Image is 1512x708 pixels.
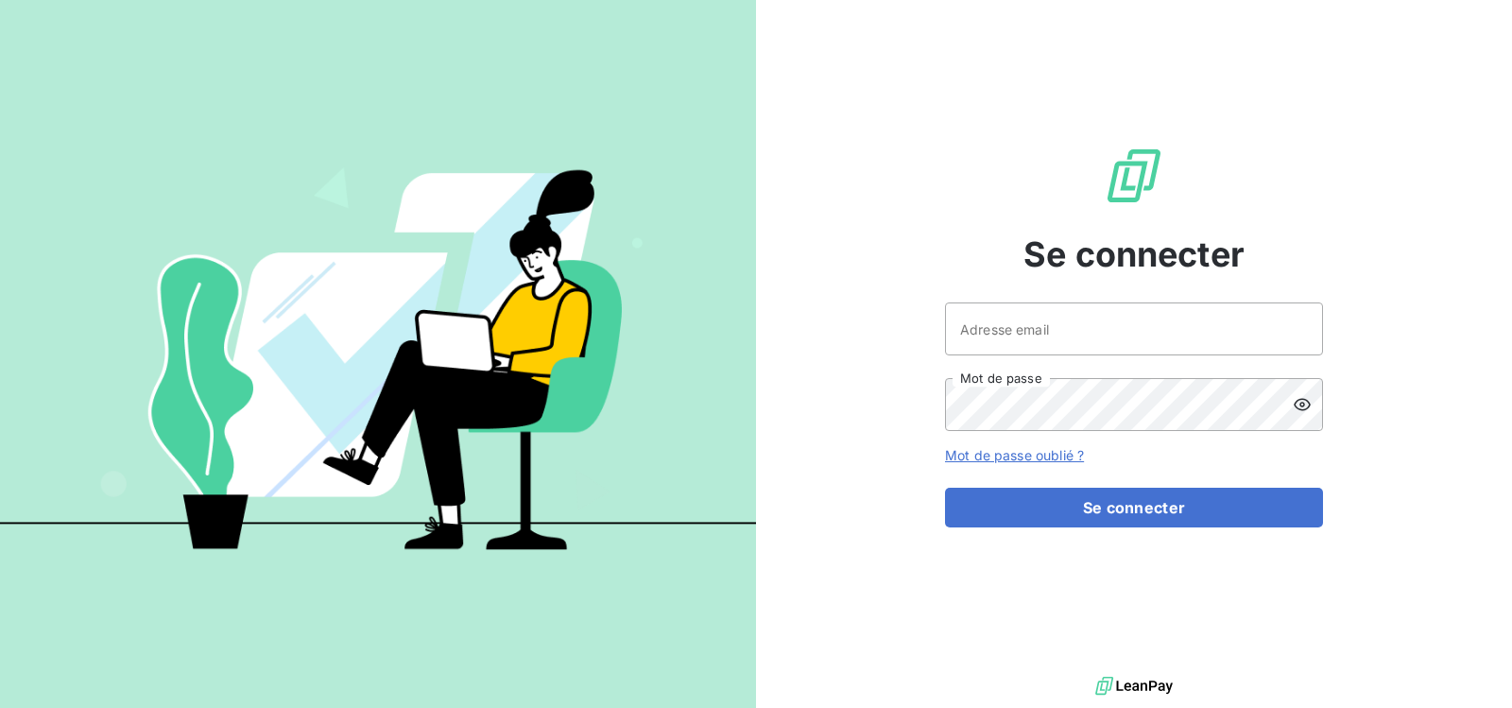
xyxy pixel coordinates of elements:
[1095,672,1173,700] img: logo
[945,488,1323,527] button: Se connecter
[1104,146,1164,206] img: Logo LeanPay
[945,302,1323,355] input: placeholder
[945,447,1084,463] a: Mot de passe oublié ?
[1023,229,1245,280] span: Se connecter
